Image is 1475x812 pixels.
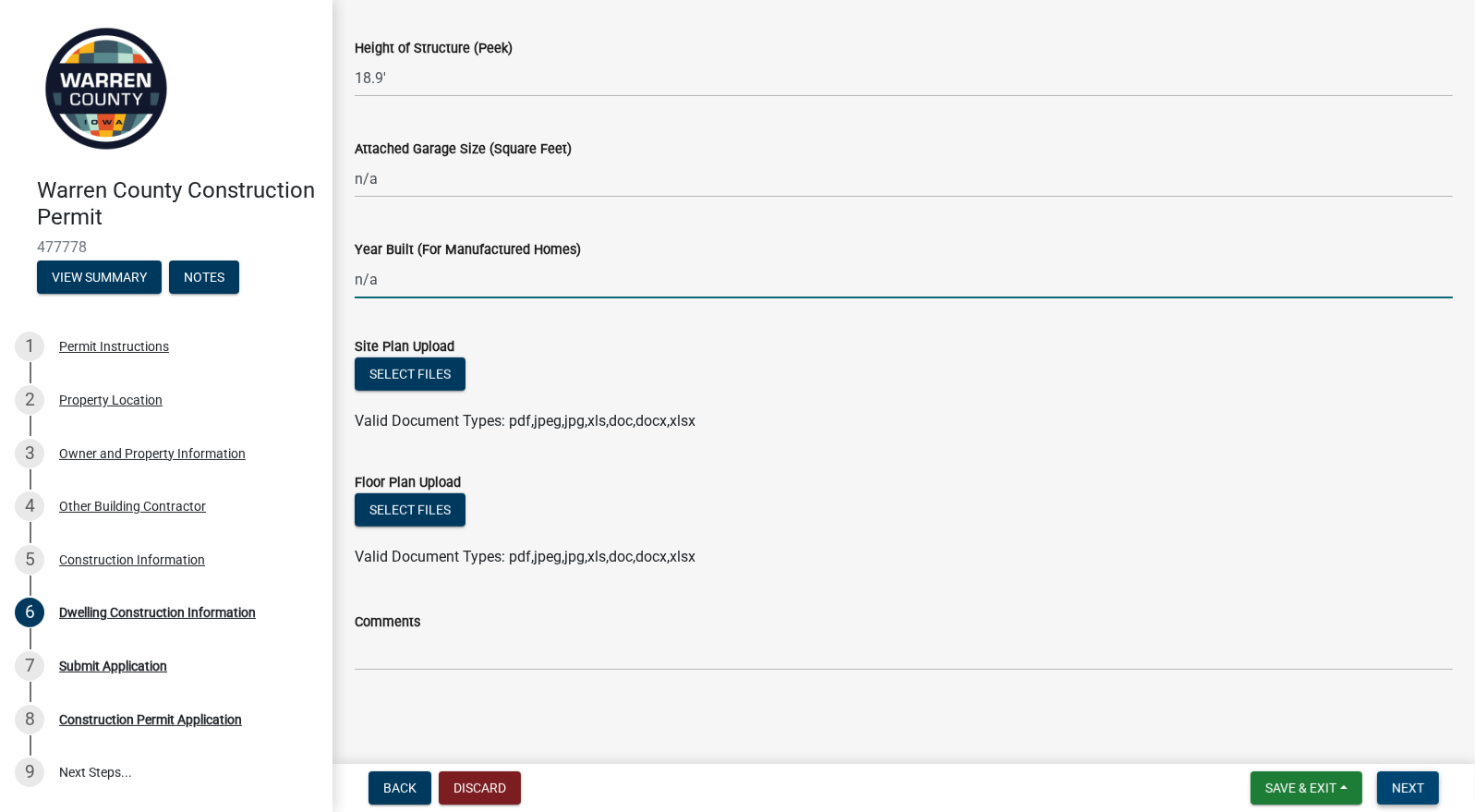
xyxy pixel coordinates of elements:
div: 5 [15,545,44,575]
button: Back [369,771,431,805]
label: Year Built (For Manufactured Homes) [355,244,581,257]
h4: Warren County Construction Permit [37,177,318,231]
div: Owner and Property Information [59,447,246,460]
span: Back [383,781,417,795]
div: Other Building Contractor [59,500,206,513]
label: Height of Structure (Peek) [355,42,513,55]
img: Warren County, Iowa [37,19,175,158]
span: Next [1392,781,1424,795]
div: 3 [15,439,44,468]
div: Permit Instructions [59,340,169,353]
div: Dwelling Construction Information [59,606,256,619]
div: 1 [15,332,44,361]
span: Valid Document Types: pdf,jpeg,jpg,xls,doc,docx,xlsx [355,412,695,430]
span: Save & Exit [1265,781,1336,795]
span: 477778 [37,238,296,256]
button: Discard [439,771,521,805]
div: Construction Information [59,553,205,566]
div: Construction Permit Application [59,713,242,726]
div: Submit Application [59,660,167,673]
wm-modal-confirm: Notes [169,271,239,285]
span: Valid Document Types: pdf,jpeg,jpg,xls,doc,docx,xlsx [355,548,695,565]
button: Select files [355,493,465,527]
div: 7 [15,651,44,681]
button: Select files [355,358,465,391]
div: 8 [15,705,44,734]
div: 4 [15,491,44,521]
button: Notes [169,261,239,294]
label: Floor Plan Upload [355,477,461,490]
div: 6 [15,598,44,627]
label: Comments [355,616,420,629]
button: Save & Exit [1251,771,1362,805]
wm-modal-confirm: Summary [37,271,162,285]
div: 9 [15,757,44,787]
button: Next [1377,771,1439,805]
label: Attached Garage Size (Square Feet) [355,143,572,156]
div: 2 [15,385,44,415]
button: View Summary [37,261,162,294]
div: Property Location [59,394,163,406]
label: Site Plan Upload [355,341,454,354]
